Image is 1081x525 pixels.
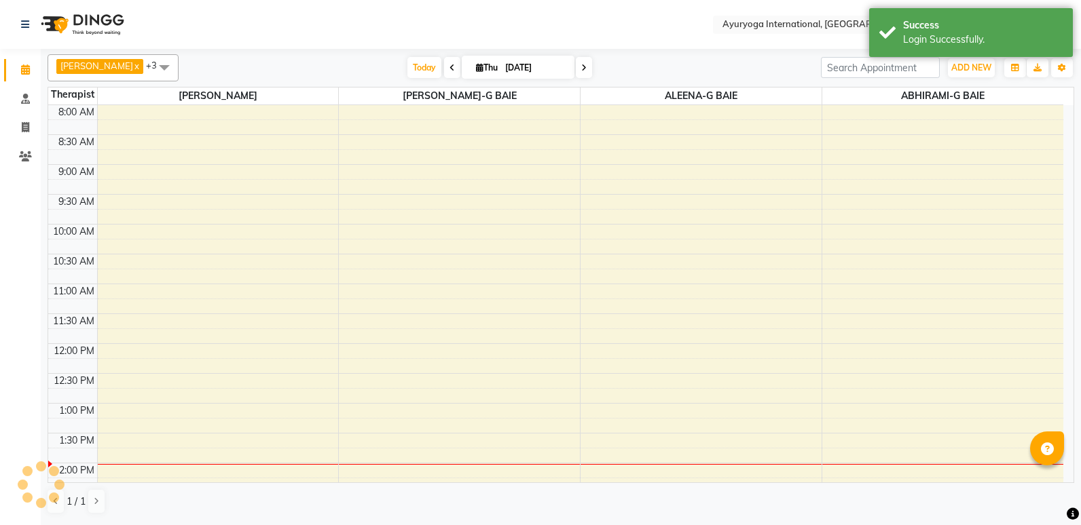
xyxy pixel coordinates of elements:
[903,18,1063,33] div: Success
[56,195,97,209] div: 9:30 AM
[473,62,501,73] span: Thu
[56,404,97,418] div: 1:00 PM
[50,314,97,328] div: 11:30 AM
[407,57,441,78] span: Today
[903,33,1063,47] div: Login Successfully.
[951,62,991,73] span: ADD NEW
[98,87,339,104] span: [PERSON_NAME]
[501,58,569,78] input: 2025-09-04
[50,284,97,298] div: 11:00 AM
[56,463,97,478] div: 2:00 PM
[339,87,580,104] span: [PERSON_NAME]-G BAIE
[50,225,97,239] div: 10:00 AM
[51,374,97,388] div: 12:30 PM
[948,58,995,77] button: ADD NEW
[56,165,97,179] div: 9:00 AM
[67,494,86,509] span: 1 / 1
[48,87,97,102] div: Therapist
[56,433,97,448] div: 1:30 PM
[51,344,97,358] div: 12:00 PM
[821,57,940,78] input: Search Appointment
[56,135,97,149] div: 8:30 AM
[35,5,128,43] img: logo
[56,105,97,119] div: 8:00 AM
[60,60,133,71] span: [PERSON_NAME]
[146,60,167,71] span: +3
[133,60,139,71] a: x
[822,87,1063,104] span: ABHIRAMI-G BAIE
[50,254,97,269] div: 10:30 AM
[581,87,822,104] span: ALEENA-G BAIE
